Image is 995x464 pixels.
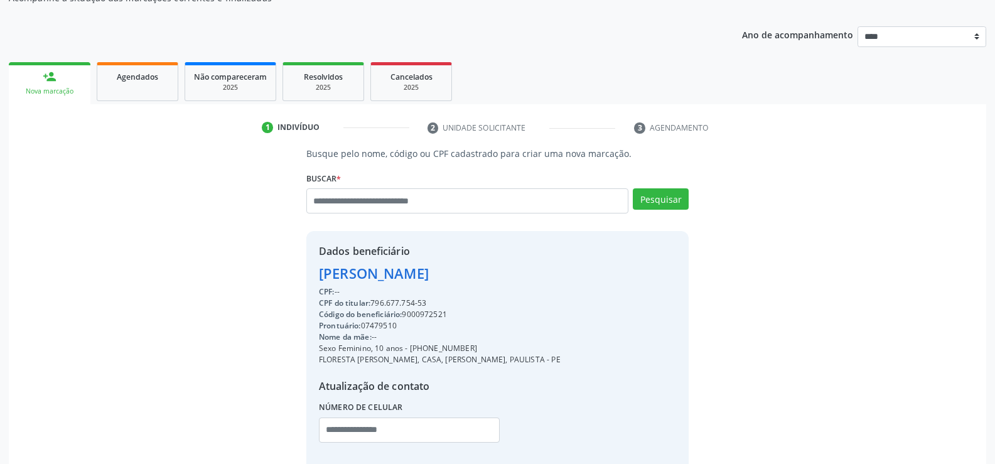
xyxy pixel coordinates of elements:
[18,87,82,96] div: Nova marcação
[319,398,403,418] label: Número de celular
[319,263,561,284] div: [PERSON_NAME]
[319,379,561,394] div: Atualização de contato
[43,70,56,84] div: person_add
[319,309,561,320] div: 9000972521
[380,83,443,92] div: 2025
[742,26,853,42] p: Ano de acompanhamento
[319,244,561,259] div: Dados beneficiário
[633,188,689,210] button: Pesquisar
[319,309,402,320] span: Código do beneficiário:
[292,83,355,92] div: 2025
[194,72,267,82] span: Não compareceram
[319,320,361,331] span: Prontuário:
[319,354,561,365] div: FLORESTA [PERSON_NAME], CASA, [PERSON_NAME], PAULISTA - PE
[319,286,335,297] span: CPF:
[306,147,689,160] p: Busque pelo nome, código ou CPF cadastrado para criar uma nova marcação.
[319,298,370,308] span: CPF do titular:
[319,320,561,332] div: 07479510
[319,298,561,309] div: 796.677.754-53
[390,72,433,82] span: Cancelados
[319,332,372,342] span: Nome da mãe:
[319,286,561,298] div: --
[319,332,561,343] div: --
[262,122,273,133] div: 1
[304,72,343,82] span: Resolvidos
[277,122,320,133] div: Indivíduo
[306,169,341,188] label: Buscar
[117,72,158,82] span: Agendados
[194,83,267,92] div: 2025
[319,343,561,354] div: Sexo Feminino, 10 anos - [PHONE_NUMBER]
